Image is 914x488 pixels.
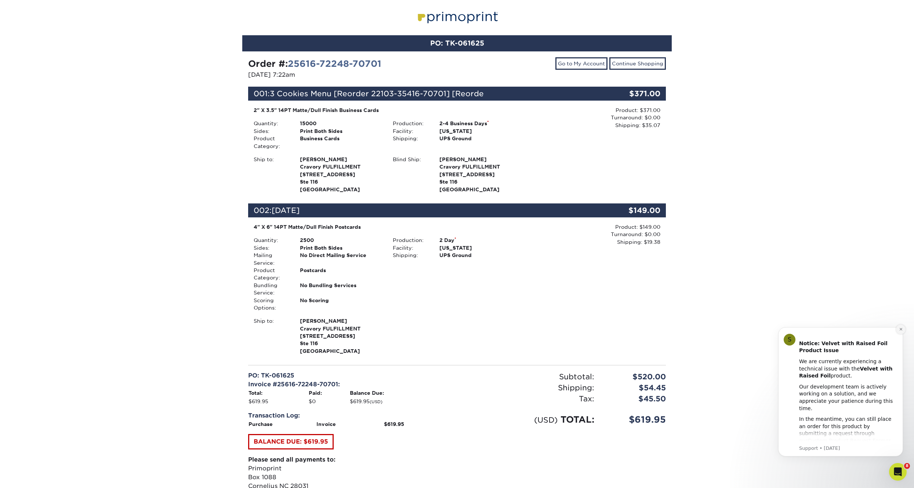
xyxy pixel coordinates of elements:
div: Tax: [457,393,600,404]
div: [US_STATE] [434,127,527,135]
span: Cravory FULFILLMENT [300,325,382,332]
div: Postcards [294,267,387,282]
a: 25616-72248-70701 [288,58,381,69]
div: Shipping: [457,382,600,393]
div: PO: TK-061625 [248,371,451,380]
strong: [GEOGRAPHIC_DATA] [300,317,382,354]
a: Go to My Account [555,57,607,70]
strong: [GEOGRAPHIC_DATA] [439,156,521,192]
span: [DATE] [272,206,300,215]
span: [PERSON_NAME] [300,156,382,163]
div: 2" X 3.5" 14PT Matte/Dull Finish Business Cards [254,106,521,114]
div: No Scoring [294,297,387,312]
div: Facility: [387,244,434,252]
strong: Please send all payments to: [248,456,336,463]
div: Business Cards [294,135,387,150]
div: $371.00 [596,87,666,101]
span: Ste 116 [439,178,521,185]
td: $619.95 [349,397,451,405]
div: 2500 [294,236,387,244]
span: [STREET_ADDRESS] [300,171,382,178]
span: Cravory FULFILLMENT [439,163,521,170]
div: Subtotal: [457,371,600,382]
div: Blind Ship: [387,156,434,193]
strong: Order #: [248,58,381,69]
th: Balance Due: [349,389,451,397]
p: [DATE] 7:22am [248,71,451,79]
div: 2 Day [434,236,527,244]
span: [STREET_ADDRESS] [300,332,382,340]
div: Sides: [248,127,294,135]
div: $619.95 [600,413,671,426]
iframe: Intercom live chat [889,463,907,481]
div: 001: [248,87,596,101]
div: Quantity: [248,236,294,244]
div: Invoice #25616-72248-70701: [248,380,451,389]
span: TOTAL: [561,414,594,425]
div: Shipping: [387,135,434,142]
div: $54.45 [600,382,671,393]
div: Mailing Service: [248,252,294,267]
small: (USD) [534,415,558,424]
img: Primoprint [414,7,500,26]
div: 002: [248,203,596,217]
th: Paid: [308,389,349,397]
iframe: Intercom notifications message [767,318,914,484]
div: Product Category: [248,135,294,150]
strong: $619.95 [384,421,404,427]
div: Production: [387,236,434,244]
span: [STREET_ADDRESS] [439,171,521,178]
div: Quantity: [248,120,294,127]
div: Print Both Sides [294,244,387,252]
div: Product: $149.00 Turnaround: $0.00 Shipping: $19.38 [527,223,660,246]
div: Scoring Options: [248,297,294,312]
span: Cravory FULFILLMENT [300,163,382,170]
div: 2-4 Business Days [434,120,527,127]
td: $0 [308,397,349,405]
div: UPS Ground [434,135,527,142]
div: $45.50 [600,393,671,404]
span: Ste 116 [300,340,382,347]
div: Print Both Sides [294,127,387,135]
div: 4" X 6" 14PT Matte/Dull Finish Postcards [254,223,521,231]
a: BALANCE DUE: $619.95 [248,434,334,449]
div: Sides: [248,244,294,252]
div: No Bundling Services [294,282,387,297]
strong: Invoice [316,421,336,427]
div: Ship to: [248,317,294,355]
div: [US_STATE] [434,244,527,252]
strong: [GEOGRAPHIC_DATA] [300,156,382,192]
div: Shipping: [387,252,434,259]
small: (USD) [370,400,382,404]
div: $149.00 [596,203,666,217]
th: Total: [248,389,308,397]
div: $520.00 [600,371,671,382]
span: Ste 116 [300,178,382,185]
div: Production: [387,120,434,127]
span: 8 [904,463,910,469]
span: 3 Cookies Menu [Reorder 22103-35416-70701] [Reorde [270,89,484,98]
div: UPS Ground [434,252,527,259]
div: Transaction Log: [248,411,451,420]
div: Ship to: [248,156,294,193]
div: No Direct Mailing Service [294,252,387,267]
div: Facility: [387,127,434,135]
strong: Purchase [249,421,273,427]
div: PO: TK-061625 [242,35,672,51]
a: Continue Shopping [609,57,666,70]
div: Bundling Service: [248,282,294,297]
div: Product: $371.00 Turnaround: $0.00 Shipping: $35.07 [527,106,660,129]
td: $619.95 [248,397,308,405]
